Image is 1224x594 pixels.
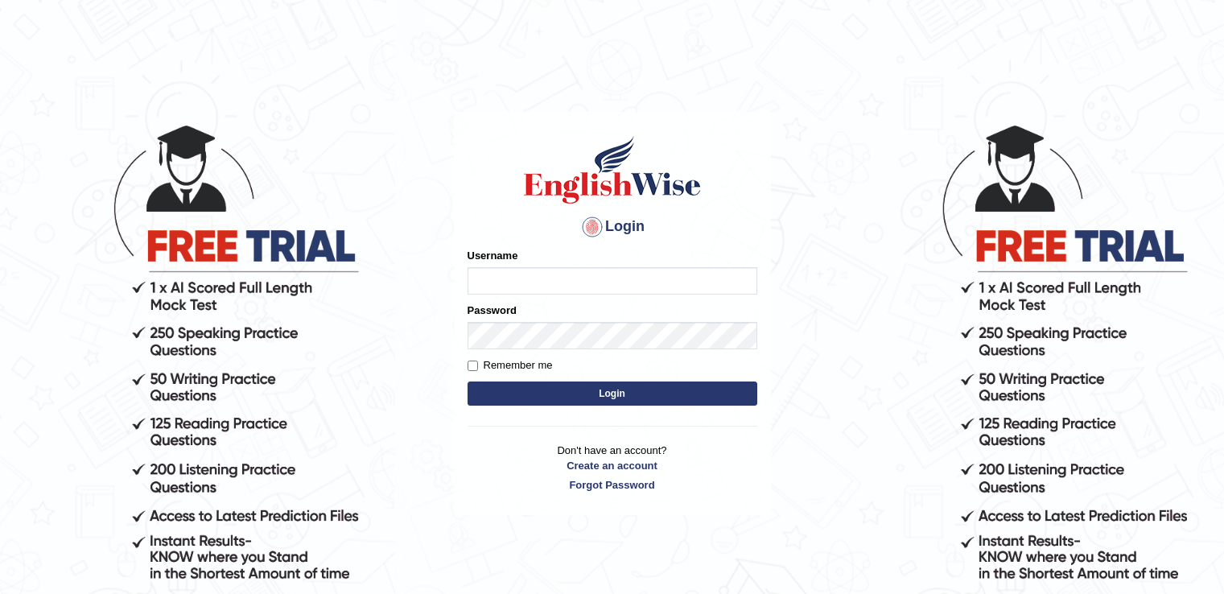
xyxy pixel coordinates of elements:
img: Logo of English Wise sign in for intelligent practice with AI [521,134,704,206]
label: Remember me [468,357,553,373]
input: Remember me [468,361,478,371]
h4: Login [468,214,757,240]
button: Login [468,382,757,406]
label: Username [468,248,518,263]
label: Password [468,303,517,318]
a: Forgot Password [468,477,757,493]
a: Create an account [468,458,757,473]
p: Don't have an account? [468,443,757,493]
